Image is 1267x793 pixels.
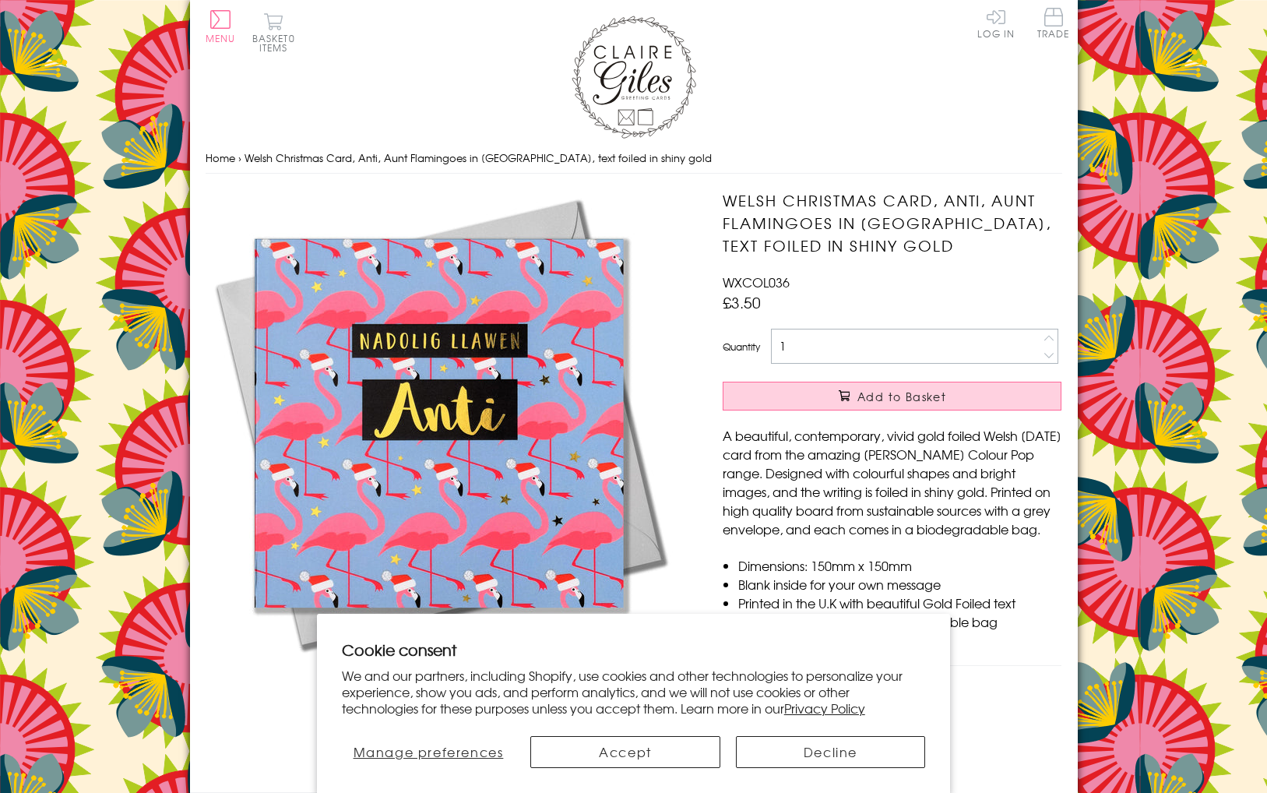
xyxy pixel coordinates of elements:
[1037,8,1070,41] a: Trade
[723,340,760,354] label: Quantity
[1037,8,1070,38] span: Trade
[977,8,1015,38] a: Log In
[342,668,926,716] p: We and our partners, including Shopify, use cookies and other technologies to personalize your ex...
[723,189,1061,256] h1: Welsh Christmas Card, Anti, Aunt Flamingoes in [GEOGRAPHIC_DATA], text foiled in shiny gold
[342,639,926,661] h2: Cookie consent
[738,612,1061,631] li: Comes cello wrapped in Compostable bag
[252,12,295,52] button: Basket0 items
[206,143,1062,174] nav: breadcrumbs
[245,150,712,165] span: Welsh Christmas Card, Anti, Aunt Flamingoes in [GEOGRAPHIC_DATA], text foiled in shiny gold
[857,389,946,404] span: Add to Basket
[723,426,1061,538] p: A beautiful, contemporary, vivid gold foiled Welsh [DATE] card from the amazing [PERSON_NAME] Col...
[736,736,926,768] button: Decline
[738,594,1061,612] li: Printed in the U.K with beautiful Gold Foiled text
[259,31,295,55] span: 0 items
[723,382,1061,411] button: Add to Basket
[784,699,865,717] a: Privacy Policy
[206,150,235,165] a: Home
[206,31,236,45] span: Menu
[238,150,241,165] span: ›
[354,742,504,761] span: Manage preferences
[723,291,761,313] span: £3.50
[723,273,790,291] span: WXCOL036
[206,189,673,657] img: Welsh Christmas Card, Anti, Aunt Flamingoes in Santa Hats, text foiled in shiny gold
[738,575,1061,594] li: Blank inside for your own message
[530,736,720,768] button: Accept
[572,16,696,139] img: Claire Giles Greetings Cards
[206,10,236,43] button: Menu
[738,556,1061,575] li: Dimensions: 150mm x 150mm
[342,736,515,768] button: Manage preferences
